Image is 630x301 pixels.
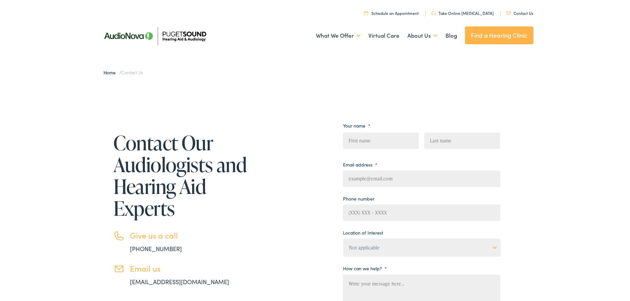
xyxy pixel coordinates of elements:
a: [EMAIL_ADDRESS][DOMAIN_NAME] [130,278,229,286]
span: / [104,69,143,76]
span: Contact Us [121,69,143,76]
a: What We Offer [316,23,360,48]
img: utility icon [364,11,368,15]
input: example@email.com [343,170,500,187]
a: Take Online [MEDICAL_DATA] [431,10,494,16]
input: First name [343,132,419,149]
a: Blog [445,23,457,48]
input: Last name [424,132,500,149]
a: Contact Us [506,10,533,16]
a: Home [104,69,119,76]
label: Phone number [343,196,374,202]
label: How can we help? [343,265,387,271]
a: Virtual Care [368,23,399,48]
img: utility icon [431,11,436,15]
a: Schedule an Appointment [364,10,419,16]
h3: Give us a call [130,231,249,240]
label: Location of Interest [343,230,383,236]
input: (XXX) XXX - XXXX [343,205,500,221]
a: About Us [407,23,438,48]
h3: Email us [130,264,249,273]
h1: Contact Our Audiologists and Hearing Aid Experts [113,132,249,219]
a: Find a Hearing Clinic [465,26,533,44]
label: Email address [343,162,377,168]
img: utility icon [506,12,511,15]
a: [PHONE_NUMBER] [130,245,182,253]
label: Your name [343,123,370,129]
